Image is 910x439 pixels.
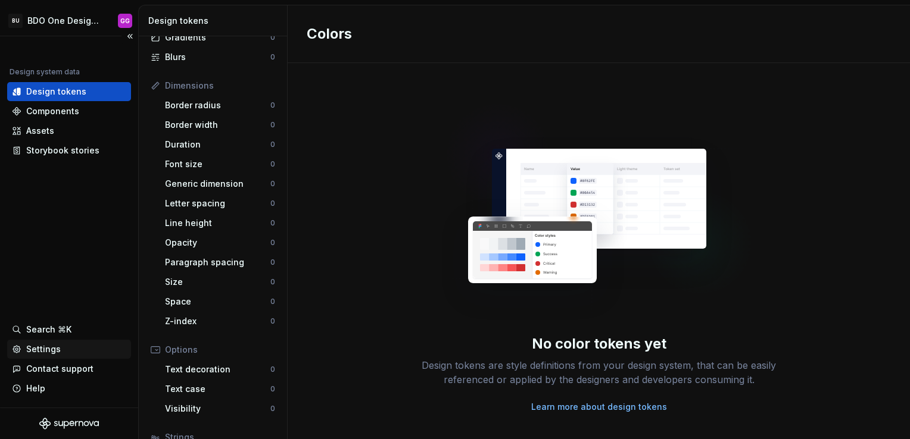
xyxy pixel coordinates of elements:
a: Letter spacing0 [160,194,280,213]
div: 0 [270,384,275,394]
div: Opacity [165,237,270,249]
button: BUBDO One Design SystemGG [2,8,136,33]
div: Letter spacing [165,197,270,209]
div: Design tokens are style definitions from your design system, that can be easily referenced or app... [409,358,790,387]
svg: Supernova Logo [39,418,99,429]
a: Assets [7,121,131,140]
a: Font size0 [160,155,280,174]
div: Border radius [165,99,270,111]
div: Text decoration [165,363,270,375]
div: 0 [270,120,275,130]
div: Visibility [165,403,270,415]
div: 0 [270,238,275,247]
div: 0 [270,218,275,228]
a: Blurs0 [146,48,280,67]
div: Size [165,276,270,288]
div: 0 [270,52,275,62]
div: Space [165,296,270,308]
button: Collapse sidebar [121,28,138,45]
div: Gradients [165,32,270,43]
div: Help [26,382,45,394]
button: Contact support [7,359,131,378]
div: 0 [270,277,275,287]
a: Line height0 [160,214,280,233]
a: Border radius0 [160,96,280,115]
div: 0 [270,33,275,42]
div: Settings [26,343,61,355]
a: Text case0 [160,380,280,399]
div: Z-index [165,315,270,327]
div: Storybook stories [26,145,99,156]
a: Design tokens [7,82,131,101]
div: Assets [26,125,54,137]
div: 0 [270,199,275,208]
div: Design system data [10,67,80,77]
a: Text decoration0 [160,360,280,379]
a: Settings [7,340,131,359]
div: 0 [270,258,275,267]
div: 0 [270,140,275,149]
div: Options [165,344,275,356]
a: Components [7,102,131,121]
div: GG [120,16,130,26]
div: Search ⌘K [26,324,71,335]
a: Z-index0 [160,312,280,331]
div: 0 [270,316,275,326]
div: Text case [165,383,270,395]
a: Learn more about design tokens [531,401,667,413]
div: Components [26,105,79,117]
div: Blurs [165,51,270,63]
a: Border width0 [160,115,280,134]
div: Border width [165,119,270,131]
a: Paragraph spacing0 [160,253,280,272]
a: Space0 [160,292,280,311]
div: No color tokens yet [532,334,666,353]
div: 0 [270,297,275,306]
button: Help [7,379,131,398]
div: BDO One Design System [27,15,104,27]
a: Generic dimension0 [160,174,280,193]
div: Contact support [26,363,94,375]
h2: Colors [307,24,352,43]
div: 0 [270,101,275,110]
div: 0 [270,159,275,169]
div: Generic dimension [165,178,270,190]
div: BU [8,14,23,28]
a: Storybook stories [7,141,131,160]
div: Font size [165,158,270,170]
a: Visibility0 [160,399,280,418]
button: Search ⌘K [7,320,131,339]
div: Design tokens [26,86,86,98]
div: Duration [165,139,270,150]
div: Design tokens [148,15,282,27]
a: Gradients0 [146,28,280,47]
a: Duration0 [160,135,280,154]
div: Line height [165,217,270,229]
div: Paragraph spacing [165,256,270,268]
div: 0 [270,179,275,189]
a: Size0 [160,272,280,291]
div: 0 [270,365,275,374]
a: Opacity0 [160,233,280,252]
div: 0 [270,404,275,413]
div: Dimensions [165,80,275,92]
